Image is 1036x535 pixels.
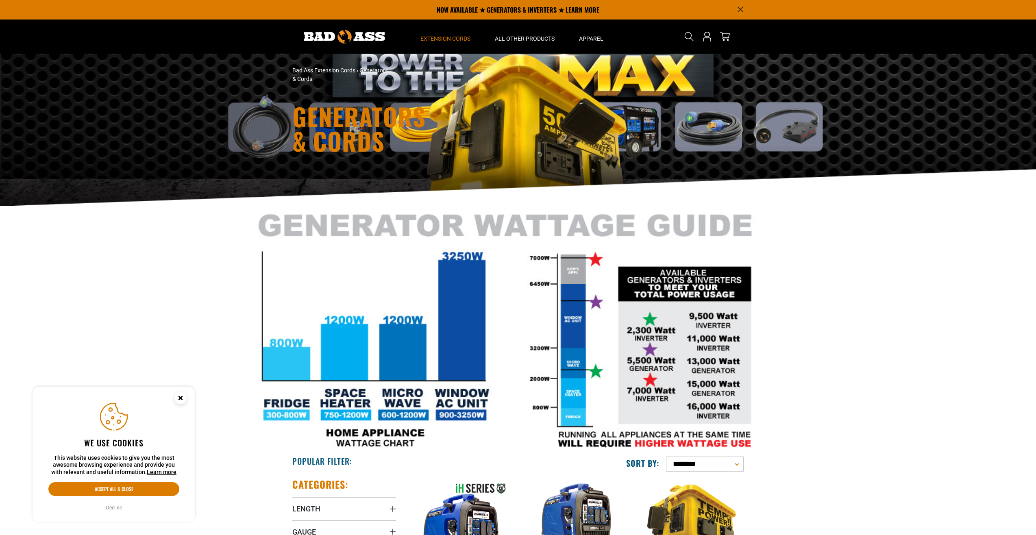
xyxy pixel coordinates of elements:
[304,30,385,43] img: Bad Ass Extension Cords
[483,20,567,54] summary: All Other Products
[292,456,352,466] h2: Popular Filter:
[579,35,603,42] span: Apparel
[48,455,179,476] p: This website uses cookies to give you the most awesome browsing experience and provide you with r...
[495,35,555,42] span: All Other Products
[147,469,176,475] a: Learn more
[420,35,470,42] span: Extension Cords
[104,504,124,512] button: Decline
[292,504,320,513] span: Length
[48,482,179,496] button: Accept all & close
[33,387,195,522] aside: Cookie Consent
[626,458,659,468] label: Sort by:
[292,478,348,491] h2: Categories:
[48,437,179,448] h2: We use cookies
[292,67,355,74] a: Bad Ass Extension Cords
[567,20,616,54] summary: Apparel
[683,30,696,43] summary: Search
[292,104,589,153] h1: Generators & Cords
[357,67,358,74] span: ›
[292,497,396,520] summary: Length
[408,20,483,54] summary: Extension Cords
[292,66,589,83] nav: breadcrumbs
